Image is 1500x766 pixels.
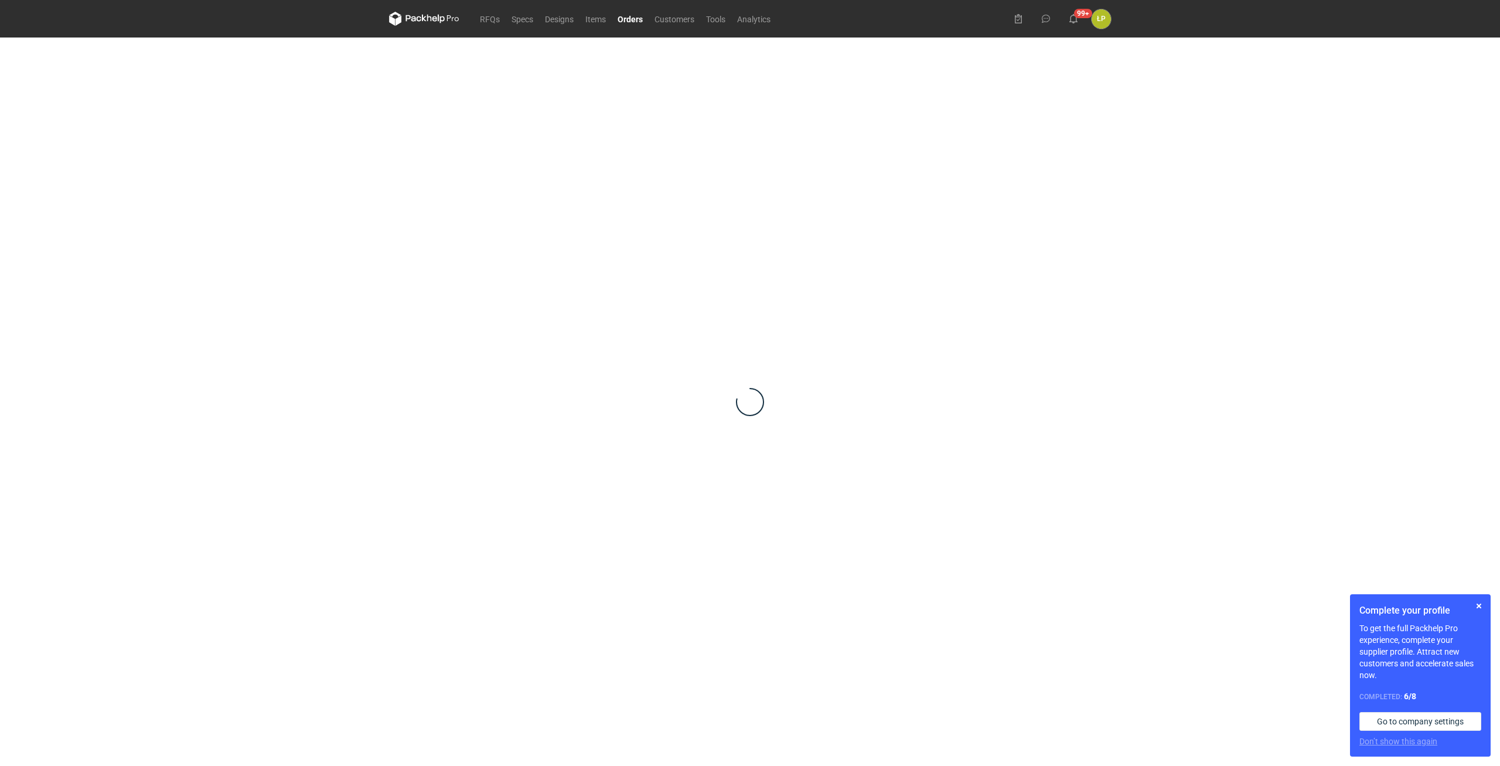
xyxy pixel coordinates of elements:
[1092,9,1111,29] button: ŁP
[539,12,579,26] a: Designs
[1359,712,1481,731] a: Go to company settings
[1359,604,1481,618] h1: Complete your profile
[389,12,459,26] svg: Packhelp Pro
[1092,9,1111,29] div: Łukasz Postawa
[1472,599,1486,613] button: Skip for now
[1359,622,1481,681] p: To get the full Packhelp Pro experience, complete your supplier profile. Attract new customers an...
[1404,692,1416,701] strong: 6 / 8
[700,12,731,26] a: Tools
[1359,736,1437,747] button: Don’t show this again
[579,12,612,26] a: Items
[474,12,506,26] a: RFQs
[649,12,700,26] a: Customers
[506,12,539,26] a: Specs
[731,12,776,26] a: Analytics
[612,12,649,26] a: Orders
[1064,9,1083,28] button: 99+
[1359,690,1481,703] div: Completed:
